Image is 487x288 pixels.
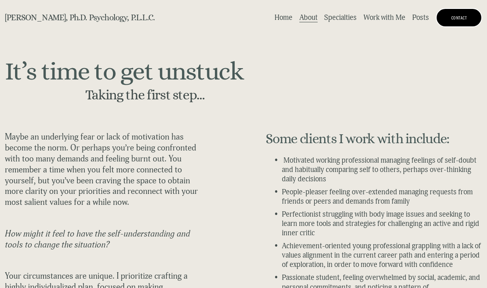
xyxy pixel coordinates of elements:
span: Motivated working professional managing feelings of self-doubt and habitually comparing self to o... [282,156,478,183]
a: CONTACT [436,8,482,27]
a: About [299,12,318,23]
p: Maybe an underlying fear or lack of motivation has become the norm. Or perhaps you’re being confr... [5,132,201,208]
a: Posts [412,12,429,23]
span: Specialties [324,13,357,22]
span: Perfectionist struggling with body image issues and seeking to learn more tools and strategies fo... [282,210,481,237]
h3: Taking the first step… [85,88,221,102]
span: It’s time to get unstuck [5,56,243,86]
span: Achievement-oriented young professional grappling with a lack of values alignment in the current ... [282,242,483,269]
em: How might it feel to have the self-understanding and tools to change the situation? [5,229,192,250]
a: Home [275,12,292,23]
span: Some clients I work with include: [266,131,449,146]
span: People-pleaser feeling over-extended managing requests from friends or peers and demands from family [282,188,474,206]
a: Work with Me [364,12,405,23]
a: folder dropdown [324,12,357,23]
a: [PERSON_NAME], Ph.D. Psychology, P.L.L.C. [5,13,155,22]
